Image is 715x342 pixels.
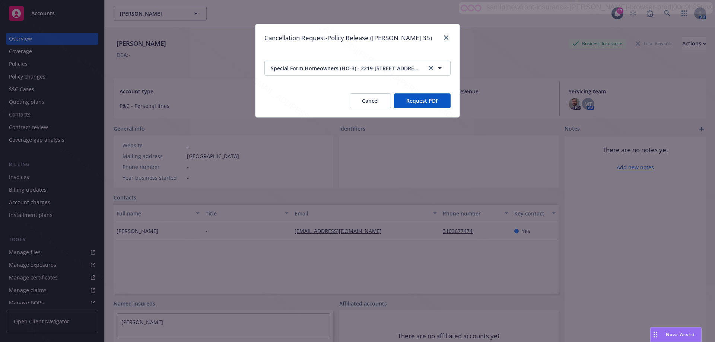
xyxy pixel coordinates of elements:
button: Request PDF [394,93,451,108]
div: Drag to move [651,327,660,342]
button: Special Form Homeowners (HO-3) - 2219-[STREET_ADDRESS]clear selection [264,61,451,76]
span: Special Form Homeowners (HO-3) - 2219-[STREET_ADDRESS] [271,64,419,72]
a: close [442,33,451,42]
span: Nova Assist [666,331,695,338]
button: Nova Assist [650,327,702,342]
h1: Cancellation Request-Policy Release ([PERSON_NAME] 35) [264,33,432,43]
button: Cancel [350,93,391,108]
a: clear selection [426,64,435,73]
